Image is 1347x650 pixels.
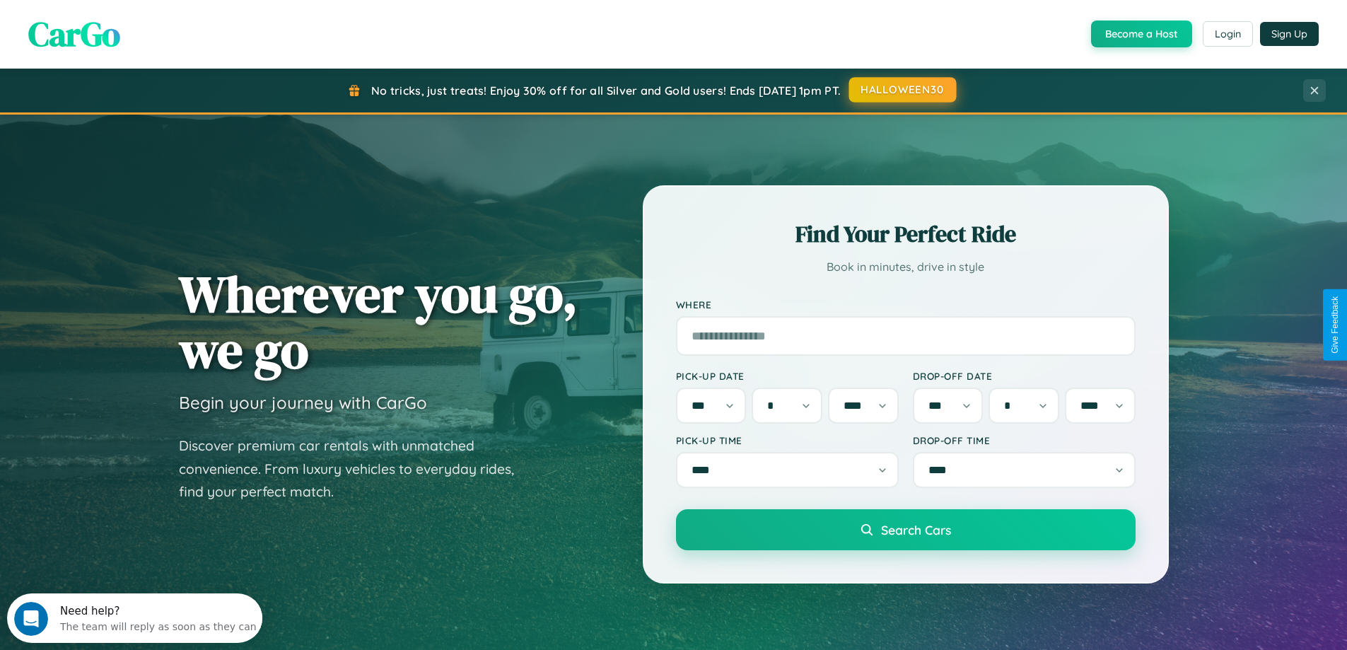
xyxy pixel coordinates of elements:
[676,219,1136,250] h2: Find Your Perfect Ride
[913,370,1136,382] label: Drop-off Date
[6,6,263,45] div: Open Intercom Messenger
[53,23,250,38] div: The team will reply as soon as they can
[28,11,120,57] span: CarGo
[1203,21,1253,47] button: Login
[849,77,957,103] button: HALLOWEEN30
[179,392,427,413] h3: Begin your journey with CarGo
[1260,22,1319,46] button: Sign Up
[676,434,899,446] label: Pick-up Time
[913,434,1136,446] label: Drop-off Time
[676,298,1136,311] label: Where
[676,257,1136,277] p: Book in minutes, drive in style
[881,522,951,538] span: Search Cars
[676,370,899,382] label: Pick-up Date
[14,602,48,636] iframe: Intercom live chat
[53,12,250,23] div: Need help?
[676,509,1136,550] button: Search Cars
[1330,296,1340,354] div: Give Feedback
[179,434,532,504] p: Discover premium car rentals with unmatched convenience. From luxury vehicles to everyday rides, ...
[371,83,841,98] span: No tricks, just treats! Enjoy 30% off for all Silver and Gold users! Ends [DATE] 1pm PT.
[179,266,578,378] h1: Wherever you go, we go
[7,593,262,643] iframe: Intercom live chat discovery launcher
[1091,21,1192,47] button: Become a Host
